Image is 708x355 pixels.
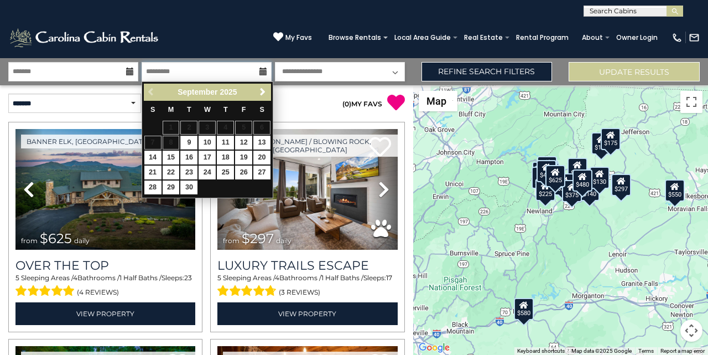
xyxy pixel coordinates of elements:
[537,156,557,178] div: $125
[638,348,654,354] a: Terms (opens in new tab)
[15,129,195,250] img: thumbnail_167153549.jpeg
[285,33,312,43] span: My Favs
[235,166,252,179] a: 26
[569,62,700,81] button: Update Results
[342,100,351,108] span: ( )
[40,230,72,246] span: $625
[680,320,702,342] button: Map camera controls
[242,230,274,246] span: $297
[279,285,320,300] span: (3 reviews)
[217,258,397,273] a: Luxury Trails Escape
[217,136,234,150] a: 11
[242,106,246,114] span: Friday
[223,135,397,157] a: [PERSON_NAME] / Blowing Rock, [GEOGRAPHIC_DATA]
[256,85,270,99] a: Next
[580,178,600,200] div: $140
[591,132,611,155] div: $175
[611,30,663,45] a: Owner Login
[217,274,221,282] span: 5
[199,166,216,179] a: 24
[253,166,270,179] a: 27
[144,166,162,179] a: 21
[514,297,534,320] div: $580
[217,129,397,250] img: thumbnail_168695581.jpeg
[199,136,216,150] a: 10
[590,167,610,189] div: $130
[15,258,195,273] a: Over The Top
[571,348,632,354] span: Map data ©2025 Google
[178,88,217,96] span: September
[15,273,195,300] div: Sleeping Areas / Bathrooms / Sleeps:
[180,181,197,194] a: 30
[258,88,267,96] span: Next
[235,151,252,164] a: 19
[253,136,270,150] a: 13
[612,174,632,196] div: $297
[601,127,621,150] div: $175
[532,166,552,188] div: $230
[389,30,456,45] a: Local Area Guide
[163,151,180,164] a: 15
[321,274,363,282] span: 1 Half Baths /
[168,106,174,114] span: Monday
[220,88,237,96] span: 2025
[665,179,685,201] div: $550
[536,179,556,201] div: $225
[163,166,180,179] a: 22
[163,181,180,194] a: 29
[74,236,90,245] span: daily
[426,95,446,107] span: Map
[459,30,508,45] a: Real Estate
[276,236,291,245] span: daily
[568,158,587,180] div: $349
[217,166,234,179] a: 25
[235,136,252,150] a: 12
[77,285,119,300] span: (4 reviews)
[184,274,192,282] span: 23
[545,165,565,187] div: $625
[144,181,162,194] a: 28
[511,30,574,45] a: Rental Program
[416,341,452,355] img: Google
[180,151,197,164] a: 16
[73,274,77,282] span: 4
[576,30,608,45] a: About
[537,160,556,182] div: $425
[386,274,392,282] span: 17
[671,32,683,43] img: phone-regular-white.png
[275,274,279,282] span: 4
[119,274,162,282] span: 1 Half Baths /
[15,302,195,325] a: View Property
[187,106,191,114] span: Tuesday
[8,27,162,49] img: White-1-2.png
[323,30,387,45] a: Browse Rentals
[180,136,197,150] a: 9
[273,32,312,43] a: My Favs
[345,100,349,108] span: 0
[199,151,216,164] a: 17
[259,106,264,114] span: Saturday
[21,135,155,148] a: Banner Elk, [GEOGRAPHIC_DATA]
[180,166,197,179] a: 23
[421,62,553,81] a: Refine Search Filters
[144,151,162,164] a: 14
[150,106,155,114] span: Sunday
[572,169,592,191] div: $480
[217,273,397,300] div: Sleeping Areas / Bathrooms / Sleeps:
[689,32,700,43] img: mail-regular-white.png
[217,302,397,325] a: View Property
[419,91,457,111] button: Change map style
[223,236,240,245] span: from
[416,341,452,355] a: Open this area in Google Maps (opens a new window)
[563,179,582,202] div: $375
[217,151,234,164] a: 18
[21,236,38,245] span: from
[342,100,382,108] a: (0)MY FAVS
[253,151,270,164] a: 20
[223,106,228,114] span: Thursday
[660,348,705,354] a: Report a map error
[204,106,211,114] span: Wednesday
[680,91,702,113] button: Toggle fullscreen view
